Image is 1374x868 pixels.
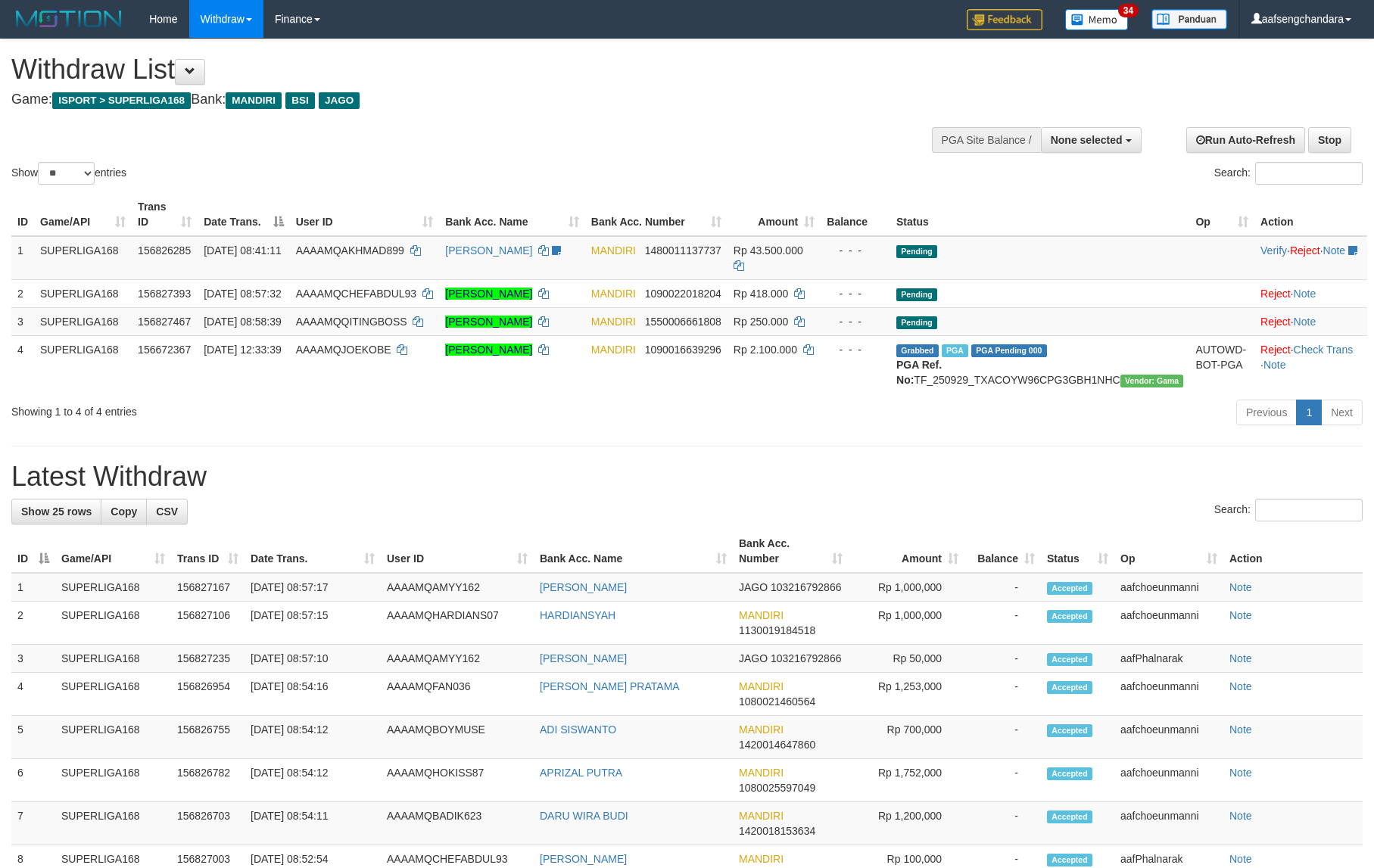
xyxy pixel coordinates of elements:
td: 156827235 [171,645,245,673]
td: AAAAMQHARDIANS07 [381,602,534,645]
th: Amount: activate to sort column ascending [728,193,821,236]
span: MANDIRI [739,810,784,822]
a: Note [1229,853,1252,865]
td: SUPERLIGA168 [34,307,132,335]
td: 1 [11,236,34,280]
td: aafchoeunmanni [1114,759,1223,802]
span: MANDIRI [739,609,784,621]
td: - [964,802,1041,845]
a: Next [1321,400,1363,425]
a: Show 25 rows [11,499,101,524]
td: Rp 1,000,000 [849,602,964,645]
span: MANDIRI [739,680,784,692]
a: Note [1229,680,1252,692]
td: 6 [11,759,55,802]
td: [DATE] 08:54:16 [245,673,381,716]
span: Show 25 rows [21,506,92,518]
img: panduan.png [1151,9,1227,30]
a: Reject [1260,316,1291,328]
td: SUPERLIGA168 [55,759,171,802]
td: 4 [11,673,55,716]
span: 34 [1118,4,1139,17]
a: Note [1229,652,1252,664]
td: SUPERLIGA168 [55,573,171,602]
a: Reject [1290,244,1320,257]
th: Bank Acc. Name: activate to sort column ascending [439,193,585,236]
input: Search: [1255,499,1363,521]
td: AAAAMQBADIK623 [381,802,534,845]
a: Reject [1260,344,1291,356]
label: Search: [1214,499,1363,521]
td: SUPERLIGA168 [34,236,132,280]
th: Trans ID: activate to sort column ascending [171,530,245,573]
td: - [964,602,1041,645]
span: Accepted [1047,810,1092,823]
td: SUPERLIGA168 [55,716,171,759]
span: Copy 1130019184518 to clipboard [739,624,815,636]
span: Rp 2.100.000 [734,344,797,356]
td: aafPhalnarak [1114,645,1223,673]
span: Copy 1080021460564 to clipboard [739,695,815,708]
a: Note [1294,316,1316,328]
td: SUPERLIGA168 [34,279,132,307]
span: PGA Pending [971,344,1047,357]
td: 156827106 [171,602,245,645]
th: Bank Acc. Name: activate to sort column ascending [534,530,733,573]
h1: Latest Withdraw [11,462,1363,492]
span: Accepted [1047,653,1092,666]
a: Note [1229,767,1252,779]
a: Previous [1236,400,1297,425]
td: 3 [11,307,34,335]
a: Note [1229,723,1252,736]
td: 1 [11,573,55,602]
a: [PERSON_NAME] [540,853,627,865]
td: 156826782 [171,759,245,802]
a: Check Trans [1294,344,1354,356]
a: Note [1229,609,1252,621]
td: 5 [11,716,55,759]
select: Showentries [38,162,95,185]
span: Copy 1420018153634 to clipboard [739,825,815,837]
div: PGA Site Balance / [932,127,1041,153]
td: 2 [11,279,34,307]
img: MOTION_logo.png [11,8,126,30]
td: 2 [11,602,55,645]
td: - [964,645,1041,673]
td: SUPERLIGA168 [55,602,171,645]
span: MANDIRI [226,92,282,109]
span: Pending [896,316,937,329]
span: Grabbed [896,344,939,357]
td: aafchoeunmanni [1114,573,1223,602]
td: SUPERLIGA168 [55,802,171,845]
td: SUPERLIGA168 [55,673,171,716]
a: [PERSON_NAME] [445,316,532,328]
label: Show entries [11,162,126,185]
span: Copy 1080025597049 to clipboard [739,782,815,794]
th: Trans ID: activate to sort column ascending [132,193,198,236]
span: Vendor URL: https://trx31.1velocity.biz [1120,375,1184,387]
span: AAAAMQQITINGBOSS [296,316,407,328]
td: [DATE] 08:57:15 [245,602,381,645]
span: AAAAMQJOEKOBE [296,344,391,356]
span: Rp 250.000 [734,316,788,328]
span: Copy 1480011137737 to clipboard [645,244,721,257]
span: MANDIRI [591,316,636,328]
span: 156827467 [138,316,191,328]
div: - - - [827,314,884,329]
td: - [964,573,1041,602]
a: Note [1229,810,1252,822]
a: Copy [101,499,147,524]
span: [DATE] 08:57:32 [204,288,281,300]
th: Date Trans.: activate to sort column ascending [245,530,381,573]
td: · [1254,307,1367,335]
span: Copy 1550006661808 to clipboard [645,316,721,328]
td: SUPERLIGA168 [34,335,132,394]
td: 7 [11,802,55,845]
span: Pending [896,245,937,258]
span: None selected [1051,134,1123,146]
img: Feedback.jpg [967,9,1042,30]
a: CSV [146,499,188,524]
td: AAAAMQAMYY162 [381,573,534,602]
td: [DATE] 08:57:10 [245,645,381,673]
a: [PERSON_NAME] [445,288,532,300]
